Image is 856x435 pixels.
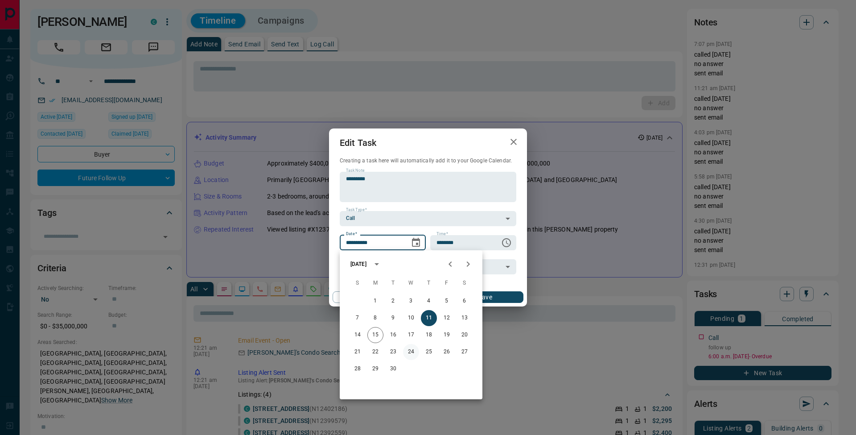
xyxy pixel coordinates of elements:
button: 10 [403,310,419,326]
span: Saturday [457,274,473,292]
button: 25 [421,344,437,360]
button: 17 [403,327,419,343]
button: 27 [457,344,473,360]
button: Next month [459,255,477,273]
button: 11 [421,310,437,326]
button: 20 [457,327,473,343]
button: 28 [350,361,366,377]
div: [DATE] [350,260,366,268]
label: Date [346,231,357,237]
button: 15 [367,327,383,343]
span: Sunday [350,274,366,292]
button: 22 [367,344,383,360]
label: Time [436,231,448,237]
button: Cancel [333,291,409,303]
button: 1 [367,293,383,309]
button: 24 [403,344,419,360]
button: 16 [385,327,401,343]
button: Save [447,291,523,303]
button: 14 [350,327,366,343]
button: 9 [385,310,401,326]
span: Wednesday [403,274,419,292]
div: Call [340,211,516,226]
span: Tuesday [385,274,401,292]
button: 12 [439,310,455,326]
button: calendar view is open, switch to year view [369,257,384,272]
button: 23 [385,344,401,360]
button: 29 [367,361,383,377]
button: 6 [457,293,473,309]
button: 18 [421,327,437,343]
button: 7 [350,310,366,326]
button: Choose time, selected time is 6:00 AM [498,234,515,252]
button: 2 [385,293,401,309]
label: Task Type [346,207,367,213]
h2: Edit Task [329,128,387,157]
button: 4 [421,293,437,309]
button: Previous month [441,255,459,273]
label: Task Note [346,168,364,174]
button: 3 [403,293,419,309]
button: 13 [457,310,473,326]
button: 21 [350,344,366,360]
button: 26 [439,344,455,360]
p: Creating a task here will automatically add it to your Google Calendar. [340,157,516,165]
span: Friday [439,274,455,292]
span: Monday [367,274,383,292]
span: Thursday [421,274,437,292]
button: 19 [439,327,455,343]
button: 30 [385,361,401,377]
button: 8 [367,310,383,326]
button: 5 [439,293,455,309]
button: Choose date, selected date is Sep 11, 2025 [407,234,425,252]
